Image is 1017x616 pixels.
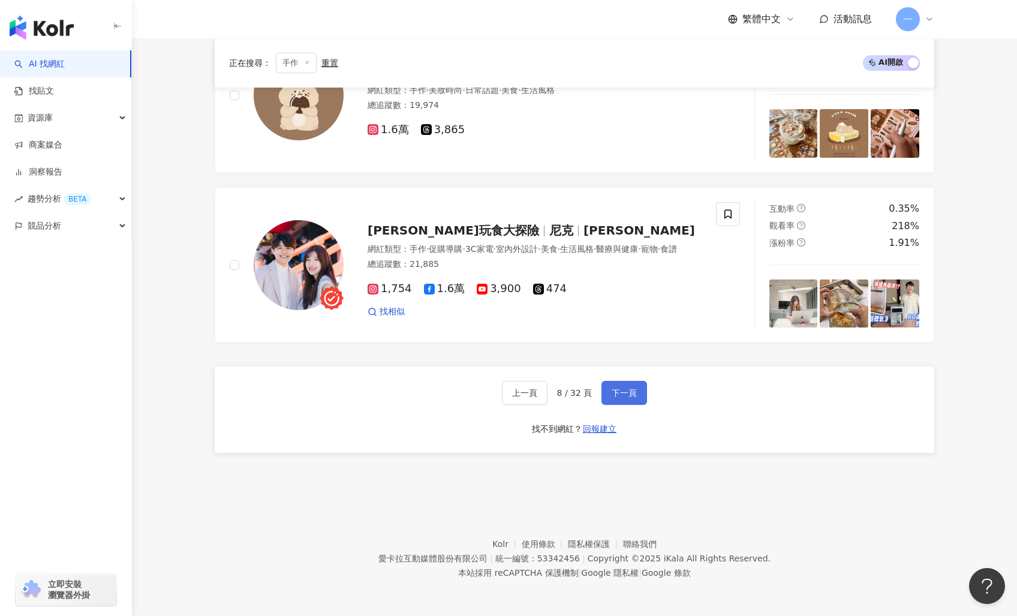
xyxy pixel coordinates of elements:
[28,185,91,212] span: 趨勢分析
[499,85,501,95] span: ·
[215,17,934,173] a: KOL Avatar奶油鼠網紅類型：手作·美妝時尚·日常話題·美食·生活風格總追蹤數：19,9741.6萬3,865互動率question-circle0.44%觀看率question-circ...
[64,193,91,205] div: BETA
[871,109,919,158] img: post-image
[14,195,23,203] span: rise
[820,280,868,328] img: post-image
[490,554,493,563] span: |
[254,220,344,310] img: KOL Avatar
[612,388,637,398] span: 下一頁
[368,223,539,238] span: [PERSON_NAME]玩食大探險
[229,58,271,68] span: 正在搜尋 ：
[368,283,412,295] span: 1,754
[410,85,426,95] span: 手作
[496,244,538,254] span: 室內外設計
[518,85,520,95] span: ·
[533,283,567,295] span: 474
[596,244,638,254] span: 醫療與健康
[28,212,61,239] span: 競品分析
[871,280,919,328] img: post-image
[541,244,558,254] span: 美食
[660,244,677,254] span: 食譜
[321,58,338,68] div: 重置
[904,13,912,26] span: 一
[797,204,805,212] span: question-circle
[581,568,639,578] a: Google 隱私權
[492,539,521,549] a: Kolr
[583,223,695,238] span: [PERSON_NAME]
[797,221,805,230] span: question-circle
[254,50,344,140] img: KOL Avatar
[501,85,518,95] span: 美食
[421,124,465,136] span: 3,865
[368,85,702,97] div: 網紅類型 ：
[14,85,54,97] a: 找貼文
[568,539,623,549] a: 隱私權保護
[276,53,317,73] span: 手作
[465,244,494,254] span: 3C家電
[368,259,702,271] div: 總追蹤數 ： 21,885
[594,244,596,254] span: ·
[458,566,690,580] span: 本站採用 reCAPTCHA 保護機制
[465,85,499,95] span: 日常話題
[16,573,116,606] a: chrome extension立即安裝 瀏覽器外掛
[769,280,818,328] img: post-image
[410,244,426,254] span: 手作
[10,16,74,40] img: logo
[769,109,818,158] img: post-image
[368,124,409,136] span: 1.6萬
[557,388,592,398] span: 8 / 32 頁
[28,104,53,131] span: 資源庫
[639,568,642,578] span: |
[14,139,62,151] a: 商案媒合
[426,85,429,95] span: ·
[742,13,781,26] span: 繁體中文
[462,244,465,254] span: ·
[638,244,640,254] span: ·
[579,568,582,578] span: |
[48,579,90,600] span: 立即安裝 瀏覽器外掛
[549,223,573,238] span: 尼克
[623,539,657,549] a: 聯絡我們
[560,244,594,254] span: 生活風格
[462,85,465,95] span: ·
[368,244,702,256] div: 網紅類型 ：
[641,244,658,254] span: 寵物
[215,187,934,342] a: KOL Avatar[PERSON_NAME]玩食大探險尼克[PERSON_NAME]網紅類型：手作·促購導購·3C家電·室內外設計·美食·生活風格·醫療與健康·寵物·食譜總追蹤數：21,885...
[582,554,585,563] span: |
[521,85,555,95] span: 生活風格
[588,554,771,563] div: Copyright © 2025 All Rights Reserved.
[14,166,62,178] a: 洞察報告
[797,238,805,247] span: question-circle
[368,306,405,318] a: 找相似
[583,424,616,434] span: 回報建立
[495,554,580,563] div: 統一編號：53342456
[769,238,795,248] span: 漲粉率
[558,244,560,254] span: ·
[969,568,1005,604] iframe: Help Scout Beacon - Open
[477,283,521,295] span: 3,900
[538,244,540,254] span: ·
[380,306,405,318] span: 找相似
[378,554,488,563] div: 愛卡拉互動媒體股份有限公司
[494,244,496,254] span: ·
[601,381,647,405] button: 下一頁
[664,554,684,563] a: iKala
[532,423,582,435] div: 找不到網紅？
[429,85,462,95] span: 美妝時尚
[19,580,43,599] img: chrome extension
[14,58,65,70] a: searchAI 找網紅
[522,539,568,549] a: 使用條款
[892,220,919,233] div: 218%
[426,244,429,254] span: ·
[769,204,795,214] span: 互動率
[834,13,872,25] span: 活動訊息
[582,419,617,438] button: 回報建立
[429,244,462,254] span: 促購導購
[820,109,868,158] img: post-image
[368,100,702,112] div: 總追蹤數 ： 19,974
[642,568,691,578] a: Google 條款
[889,202,919,215] div: 0.35%
[769,221,795,230] span: 觀看率
[502,381,547,405] button: 上一頁
[424,283,465,295] span: 1.6萬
